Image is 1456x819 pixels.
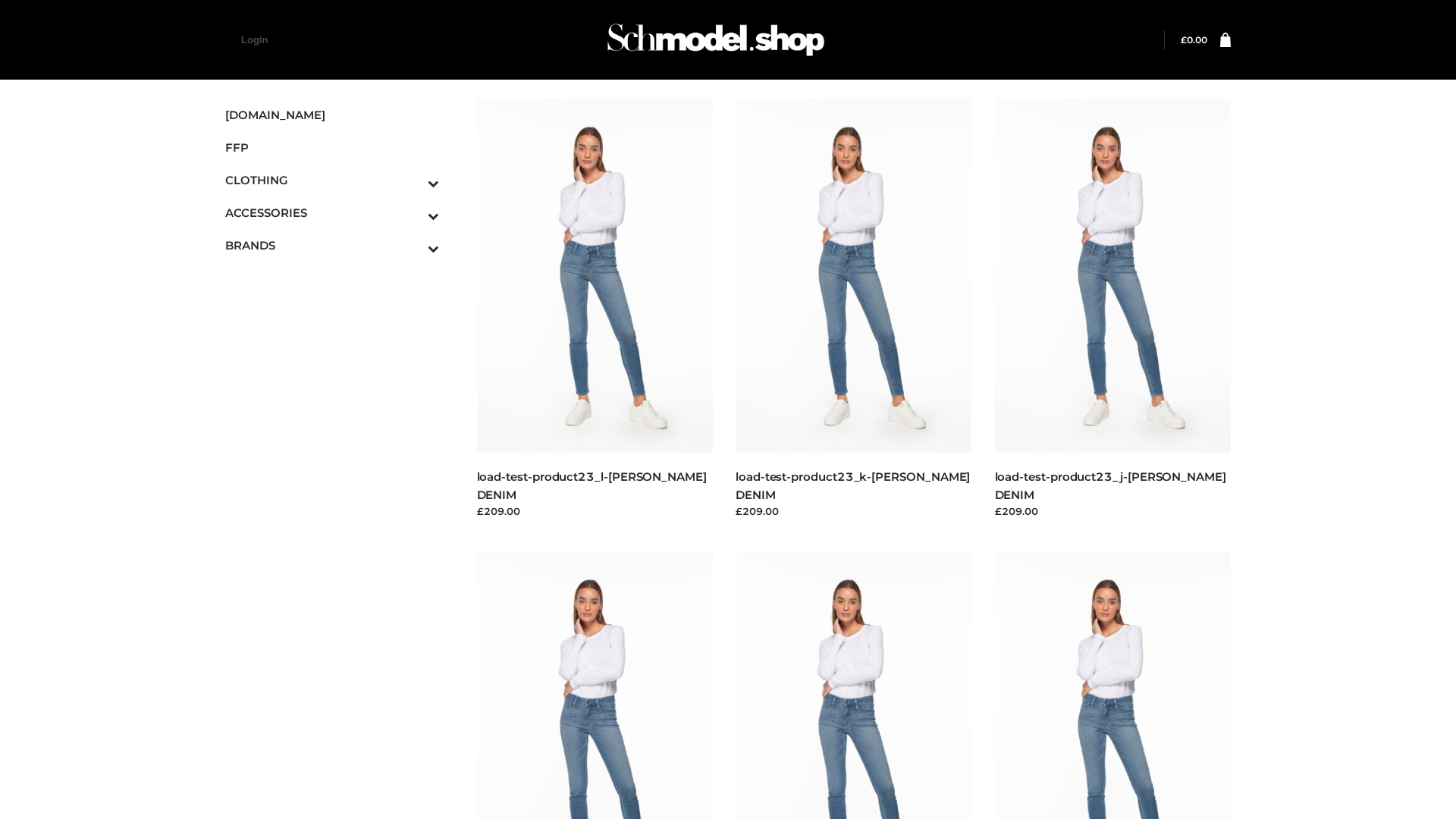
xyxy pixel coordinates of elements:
span: [DOMAIN_NAME] [225,106,439,124]
a: load-test-product23_j-[PERSON_NAME] DENIM [995,469,1226,501]
button: Toggle Submenu [386,229,439,262]
a: FFP [225,131,439,164]
span: £ [1181,34,1187,45]
span: BRANDS [225,237,439,254]
a: BRANDSToggle Submenu [225,229,439,262]
button: Toggle Submenu [386,196,439,229]
span: FFP [225,139,439,156]
bdi: 0.00 [1181,34,1207,45]
div: £209.00 [995,504,1232,519]
div: £209.00 [477,504,714,519]
button: Toggle Submenu [386,164,439,196]
span: CLOTHING [225,171,439,189]
div: £209.00 [736,504,972,519]
a: load-test-product23_l-[PERSON_NAME] DENIM [477,469,707,501]
a: load-test-product23_k-[PERSON_NAME] DENIM [736,469,970,501]
a: ACCESSORIESToggle Submenu [225,196,439,229]
span: ACCESSORIES [225,204,439,221]
a: CLOTHINGToggle Submenu [225,164,439,196]
img: Schmodel Admin 964 [602,10,830,70]
a: Login [241,34,268,45]
a: £0.00 [1181,34,1207,45]
a: [DOMAIN_NAME] [225,99,439,131]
